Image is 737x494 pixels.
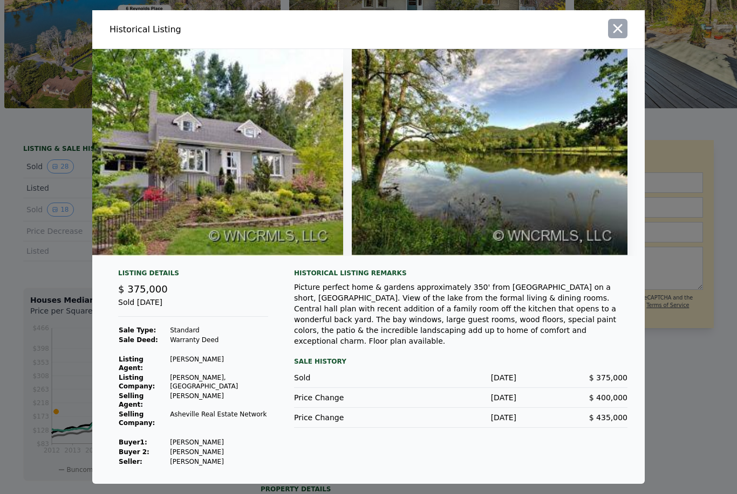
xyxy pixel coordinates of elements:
span: $ 435,000 [589,413,627,422]
span: $ 400,000 [589,393,627,402]
td: [PERSON_NAME] [169,354,268,373]
td: [PERSON_NAME] [169,457,268,467]
strong: Buyer 1 : [119,439,147,446]
td: Warranty Deed [169,335,268,345]
div: [DATE] [405,412,516,423]
strong: Seller : [119,458,142,465]
div: [DATE] [405,392,516,403]
td: [PERSON_NAME] [169,391,268,409]
div: Historical Listing remarks [294,269,627,277]
strong: Listing Agent: [119,356,144,372]
strong: Selling Agent: [119,392,144,408]
span: $ 375,000 [589,373,627,382]
strong: Listing Company: [119,374,155,390]
div: Sale History [294,355,627,368]
div: Price Change [294,392,405,403]
strong: Selling Company: [119,410,155,427]
div: Price Change [294,412,405,423]
div: [DATE] [405,372,516,383]
img: Property Img [352,49,627,256]
td: [PERSON_NAME], [GEOGRAPHIC_DATA] [169,373,268,391]
td: [PERSON_NAME] [169,447,268,457]
td: Asheville Real Estate Network [169,409,268,428]
img: Property Img [67,49,343,256]
div: Historical Listing [110,23,364,36]
div: Sold [DATE] [118,297,268,317]
div: Picture perfect home & gardens approximately 350' from [GEOGRAPHIC_DATA] on a short, [GEOGRAPHIC_... [294,282,627,346]
span: $ 375,000 [118,283,168,295]
strong: Sale Deed: [119,336,158,344]
strong: Sale Type: [119,326,156,334]
div: Listing Details [118,269,268,282]
strong: Buyer 2: [119,448,149,456]
td: [PERSON_NAME] [169,437,268,447]
td: Standard [169,325,268,335]
div: Sold [294,372,405,383]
